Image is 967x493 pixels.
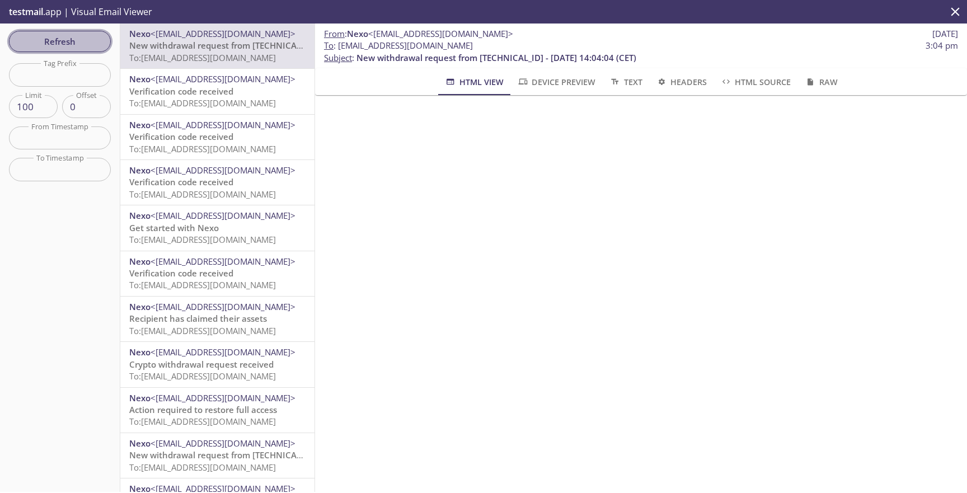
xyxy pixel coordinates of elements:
[151,346,295,358] span: <[EMAIL_ADDRESS][DOMAIN_NAME]>
[120,69,314,114] div: Nexo<[EMAIL_ADDRESS][DOMAIN_NAME]>Verification code receivedTo:[EMAIL_ADDRESS][DOMAIN_NAME]
[151,301,295,312] span: <[EMAIL_ADDRESS][DOMAIN_NAME]>
[129,404,277,415] span: Action required to restore full access
[324,40,473,51] span: : [EMAIL_ADDRESS][DOMAIN_NAME]
[324,40,958,64] p: :
[129,52,276,63] span: To: [EMAIL_ADDRESS][DOMAIN_NAME]
[720,75,791,89] span: HTML Source
[129,73,151,84] span: Nexo
[18,34,102,49] span: Refresh
[129,165,151,176] span: Nexo
[129,301,151,312] span: Nexo
[129,256,151,267] span: Nexo
[120,24,314,68] div: Nexo<[EMAIL_ADDRESS][DOMAIN_NAME]>New withdrawal request from [TECHNICAL_ID] - [DATE] 14:04:04 (C...
[324,52,352,63] span: Subject
[129,313,267,324] span: Recipient has claimed their assets
[151,256,295,267] span: <[EMAIL_ADDRESS][DOMAIN_NAME]>
[324,28,513,40] span: :
[129,40,409,51] span: New withdrawal request from [TECHNICAL_ID] - [DATE] 14:04:04 (CET)
[120,388,314,433] div: Nexo<[EMAIL_ADDRESS][DOMAIN_NAME]>Action required to restore full accessTo:[EMAIL_ADDRESS][DOMAIN...
[151,73,295,84] span: <[EMAIL_ADDRESS][DOMAIN_NAME]>
[324,40,334,51] span: To
[129,119,151,130] span: Nexo
[120,251,314,296] div: Nexo<[EMAIL_ADDRESS][DOMAIN_NAME]>Verification code receivedTo:[EMAIL_ADDRESS][DOMAIN_NAME]
[151,392,295,403] span: <[EMAIL_ADDRESS][DOMAIN_NAME]>
[9,31,111,52] button: Refresh
[324,28,345,39] span: From
[129,28,151,39] span: Nexo
[129,131,233,142] span: Verification code received
[120,433,314,478] div: Nexo<[EMAIL_ADDRESS][DOMAIN_NAME]>New withdrawal request from [TECHNICAL_ID] - (CET)To:[EMAIL_ADD...
[129,189,276,200] span: To: [EMAIL_ADDRESS][DOMAIN_NAME]
[356,52,636,63] span: New withdrawal request from [TECHNICAL_ID] - [DATE] 14:04:04 (CET)
[609,75,642,89] span: Text
[347,28,368,39] span: Nexo
[804,75,837,89] span: Raw
[129,97,276,109] span: To: [EMAIL_ADDRESS][DOMAIN_NAME]
[129,210,151,221] span: Nexo
[656,75,707,89] span: Headers
[151,28,295,39] span: <[EMAIL_ADDRESS][DOMAIN_NAME]>
[120,297,314,341] div: Nexo<[EMAIL_ADDRESS][DOMAIN_NAME]>Recipient has claimed their assetsTo:[EMAIL_ADDRESS][DOMAIN_NAME]
[517,75,595,89] span: Device Preview
[129,449,344,461] span: New withdrawal request from [TECHNICAL_ID] - (CET)
[129,416,276,427] span: To: [EMAIL_ADDRESS][DOMAIN_NAME]
[129,392,151,403] span: Nexo
[120,205,314,250] div: Nexo<[EMAIL_ADDRESS][DOMAIN_NAME]>Get started with NexoTo:[EMAIL_ADDRESS][DOMAIN_NAME]
[926,40,958,51] span: 3:04 pm
[151,438,295,449] span: <[EMAIL_ADDRESS][DOMAIN_NAME]>
[368,28,513,39] span: <[EMAIL_ADDRESS][DOMAIN_NAME]>
[932,28,958,40] span: [DATE]
[129,222,219,233] span: Get started with Nexo
[151,165,295,176] span: <[EMAIL_ADDRESS][DOMAIN_NAME]>
[129,143,276,154] span: To: [EMAIL_ADDRESS][DOMAIN_NAME]
[120,342,314,387] div: Nexo<[EMAIL_ADDRESS][DOMAIN_NAME]>Crypto withdrawal request receivedTo:[EMAIL_ADDRESS][DOMAIN_NAME]
[129,279,276,290] span: To: [EMAIL_ADDRESS][DOMAIN_NAME]
[129,234,276,245] span: To: [EMAIL_ADDRESS][DOMAIN_NAME]
[129,346,151,358] span: Nexo
[129,359,274,370] span: Crypto withdrawal request received
[129,267,233,279] span: Verification code received
[151,210,295,221] span: <[EMAIL_ADDRESS][DOMAIN_NAME]>
[444,75,503,89] span: HTML View
[129,176,233,187] span: Verification code received
[129,325,276,336] span: To: [EMAIL_ADDRESS][DOMAIN_NAME]
[129,438,151,449] span: Nexo
[151,119,295,130] span: <[EMAIL_ADDRESS][DOMAIN_NAME]>
[120,115,314,159] div: Nexo<[EMAIL_ADDRESS][DOMAIN_NAME]>Verification code receivedTo:[EMAIL_ADDRESS][DOMAIN_NAME]
[129,462,276,473] span: To: [EMAIL_ADDRESS][DOMAIN_NAME]
[9,6,43,18] span: testmail
[120,160,314,205] div: Nexo<[EMAIL_ADDRESS][DOMAIN_NAME]>Verification code receivedTo:[EMAIL_ADDRESS][DOMAIN_NAME]
[129,86,233,97] span: Verification code received
[129,370,276,382] span: To: [EMAIL_ADDRESS][DOMAIN_NAME]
